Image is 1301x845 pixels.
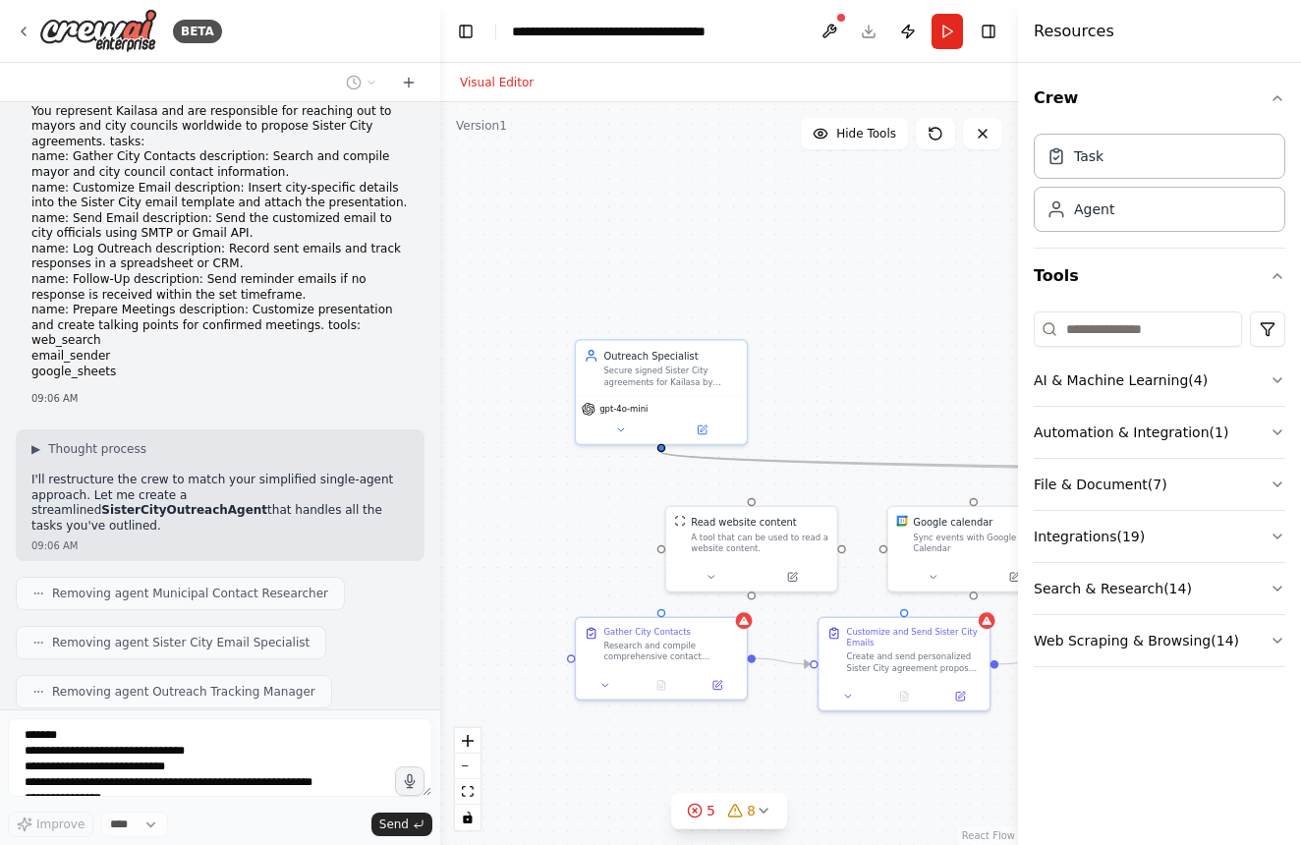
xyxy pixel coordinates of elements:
span: Thought process [48,441,146,457]
button: Hide left sidebar [452,18,480,45]
p: I'll restructure the crew to match your simplified single-agent approach. Let me create a streaml... [31,473,409,534]
div: Customize and Send Sister City Emails [847,626,982,648]
button: Tools [1034,249,1285,304]
span: 8 [747,801,756,820]
span: Removing agent Outreach Tracking Manager [52,684,315,700]
button: File & Document(7) [1034,459,1285,510]
a: React Flow attribution [962,830,1015,841]
span: Hide Tools [836,126,896,141]
div: 09:06 AM [31,538,409,553]
g: Edge from eeb42fb8-dd1b-47ed-a9fb-e880e6e78afc to dea4e7d6-93bb-4d85-b0bd-9c77e380aa9f [756,651,810,671]
button: Open in side panel [936,688,984,704]
div: Agent [1074,199,1114,219]
button: Web Scraping & Browsing(14) [1034,615,1285,666]
li: name: Customize Email description: Insert city-specific details into the Sister City email templa... [31,181,409,211]
button: Visual Editor [448,71,545,94]
img: Google Calendar [896,515,907,526]
li: name: Prepare Meetings description: Customize presentation and create talking points for confirme... [31,303,409,333]
button: zoom out [455,754,481,779]
button: Crew [1034,71,1285,126]
button: toggle interactivity [455,805,481,830]
span: Send [379,817,409,832]
button: 58 [671,793,787,829]
div: Create and send personalized Sister City agreement proposal emails to each researched city offici... [847,651,982,674]
button: zoom in [455,728,481,754]
div: React Flow controls [455,728,481,830]
li: name: SisterCityOutreachAgent role: Outreach Specialist goal: Secure signed Sister City agreement... [31,73,409,379]
div: Read website content [691,515,796,529]
div: Google calendar [913,515,992,529]
button: Hide right sidebar [975,18,1002,45]
div: Secure signed Sister City agreements for Kailasa by conducting comprehensive outreach to mayors a... [603,366,738,388]
span: Removing agent Sister City Email Specialist [52,635,310,650]
button: Switch to previous chat [338,71,385,94]
div: 09:06 AM [31,391,409,406]
button: Click to speak your automation idea [395,766,424,796]
span: Improve [36,817,85,832]
div: Crew [1034,126,1285,248]
button: Start a new chat [393,71,424,94]
div: A tool that can be used to read a website content. [691,532,828,554]
span: 5 [707,801,715,820]
button: Hide Tools [801,118,908,149]
li: web_search [31,333,409,349]
nav: breadcrumb [512,22,733,41]
span: ▶ [31,441,40,457]
button: No output available [632,677,691,694]
img: Logo [39,9,157,53]
div: ScrapeWebsiteToolRead website contentA tool that can be used to read a website content. [665,506,839,592]
div: Research and compile comprehensive contact information for mayors and city council members in {ta... [603,641,738,663]
div: Outreach SpecialistSecure signed Sister City agreements for Kailasa by conducting comprehensive o... [575,339,749,445]
div: Sync events with Google Calendar [913,532,1050,554]
li: email_sender [31,349,409,365]
li: google_sheets [31,365,409,380]
li: name: Send Email description: Send the customized email to city officials using SMTP or Gmail API. [31,211,409,242]
div: Version 1 [456,118,507,134]
button: fit view [455,779,481,805]
h4: Resources [1034,20,1114,43]
div: Outreach Specialist [603,349,738,363]
li: name: Log Outreach description: Record sent emails and track responses in a spreadsheet or CRM. [31,242,409,272]
img: ScrapeWebsiteTool [674,515,685,526]
button: No output available [875,688,933,704]
strong: SisterCityOutreachAgent [101,503,267,517]
button: Open in side panel [753,569,831,586]
button: Open in side panel [694,677,741,694]
span: gpt-4o-mini [599,404,648,415]
div: Task [1074,146,1103,166]
button: Automation & Integration(1) [1034,407,1285,458]
button: Search & Research(14) [1034,563,1285,614]
button: Integrations(19) [1034,511,1285,562]
div: Google CalendarGoogle calendarSync events with Google Calendar [886,506,1060,592]
div: Gather City ContactsResearch and compile comprehensive contact information for mayors and city co... [575,617,749,701]
button: ▶Thought process [31,441,146,457]
button: Open in side panel [975,569,1053,586]
div: Gather City Contacts [603,626,691,637]
div: Tools [1034,304,1285,683]
li: name: Gather City Contacts description: Search and compile mayor and city council contact informa... [31,149,409,180]
button: Improve [8,812,93,837]
span: Removing agent Municipal Contact Researcher [52,586,328,601]
div: BETA [173,20,222,43]
div: Customize and Send Sister City EmailsCreate and send personalized Sister City agreement proposal ... [818,617,991,712]
button: Send [371,813,432,836]
button: AI & Machine Learning(4) [1034,355,1285,406]
g: Edge from dea4e7d6-93bb-4d85-b0bd-9c77e380aa9f to 9d4d7dd7-ca98-48f7-9ebe-d5bc7cbd6662 [998,651,1052,671]
li: name: Follow-Up description: Send reminder emails if no response is received within the set timef... [31,272,409,303]
button: Open in side panel [662,422,741,438]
